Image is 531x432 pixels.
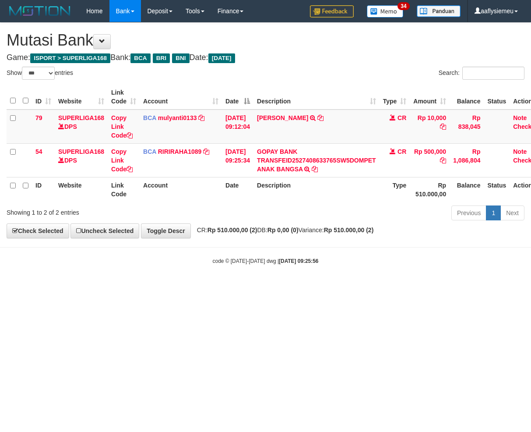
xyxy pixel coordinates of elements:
th: Status [484,177,510,202]
a: GOPAY BANK TRANSFEID2527408633765SW5DOMPET ANAK BANGSA [257,148,376,173]
td: [DATE] 09:12:04 [222,110,253,144]
img: panduan.png [417,5,461,17]
a: Next [500,205,524,220]
span: BCA [130,53,150,63]
td: [DATE] 09:25:34 [222,143,253,177]
th: Status [484,85,510,110]
span: ISPORT > SUPERLIGA168 [30,53,110,63]
a: Copy ANDI MUHAMAD to clipboard [317,114,324,121]
a: Previous [451,205,486,220]
a: Uncheck Selected [70,223,139,238]
strong: Rp 510.000,00 (2) [207,227,257,234]
a: Copy Link Code [111,114,133,139]
div: Showing 1 to 2 of 2 entries [7,205,215,217]
span: BCA [143,114,156,121]
th: Account: activate to sort column ascending [140,85,222,110]
th: Link Code [108,177,140,202]
a: Copy GOPAY BANK TRANSFEID2527408633765SW5DOMPET ANAK BANGSA to clipboard [312,166,318,173]
a: SUPERLIGA168 [58,114,104,121]
a: Copy Rp 10,000 to clipboard [440,123,446,130]
a: SUPERLIGA168 [58,148,104,155]
th: Date: activate to sort column descending [222,85,253,110]
a: Copy RIRIRAHA1089 to clipboard [203,148,209,155]
td: DPS [55,110,108,144]
strong: [DATE] 09:25:56 [279,258,318,264]
a: Toggle Descr [141,223,191,238]
span: 54 [35,148,42,155]
select: Showentries [22,67,55,80]
a: RIRIRAHA1089 [158,148,202,155]
td: DPS [55,143,108,177]
th: Amount: activate to sort column ascending [410,85,450,110]
label: Show entries [7,67,73,80]
a: 1 [486,205,501,220]
th: Description [253,177,380,202]
th: Rp 510.000,00 [410,177,450,202]
td: Rp 10,000 [410,110,450,144]
th: Type [380,177,410,202]
span: [DATE] [208,53,235,63]
th: Website: activate to sort column ascending [55,85,108,110]
a: Note [513,148,527,155]
a: mulyanti0133 [158,114,197,121]
th: Balance [450,85,484,110]
a: Check Selected [7,223,69,238]
td: Rp 838,045 [450,110,484,144]
span: 34 [397,2,409,10]
a: Copy Link Code [111,148,133,173]
input: Search: [462,67,524,80]
th: ID [32,177,55,202]
strong: Rp 510.000,00 (2) [324,227,374,234]
span: 79 [35,114,42,121]
img: MOTION_logo.png [7,4,73,18]
span: CR [397,148,406,155]
h4: Game: Bank: Date: [7,53,524,62]
span: BNI [172,53,189,63]
th: Account [140,177,222,202]
a: Copy Rp 500,000 to clipboard [440,157,446,164]
h1: Mutasi Bank [7,32,524,49]
a: Copy mulyanti0133 to clipboard [198,114,204,121]
th: Date [222,177,253,202]
small: code © [DATE]-[DATE] dwg | [213,258,319,264]
td: Rp 500,000 [410,143,450,177]
img: Feedback.jpg [310,5,354,18]
strong: Rp 0,00 (0) [267,227,299,234]
img: Button%20Memo.svg [367,5,404,18]
th: Description: activate to sort column ascending [253,85,380,110]
th: Balance [450,177,484,202]
th: ID: activate to sort column ascending [32,85,55,110]
th: Type: activate to sort column ascending [380,85,410,110]
span: BCA [143,148,156,155]
label: Search: [439,67,524,80]
span: BRI [153,53,170,63]
th: Website [55,177,108,202]
a: Note [513,114,527,121]
span: CR [397,114,406,121]
td: Rp 1,086,804 [450,143,484,177]
th: Link Code: activate to sort column ascending [108,85,140,110]
a: [PERSON_NAME] [257,114,308,121]
span: CR: DB: Variance: [193,227,374,234]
